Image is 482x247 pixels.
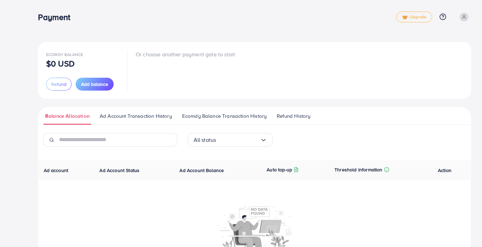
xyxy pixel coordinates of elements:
[136,50,235,58] p: Or choose another payment gate to start
[99,167,139,174] span: Ad Account Status
[396,12,432,22] a: tickUpgrade
[267,166,292,174] p: Auto top-up
[182,112,267,120] span: Ecomdy Balance Transaction History
[51,81,66,88] span: Refund
[334,166,382,174] p: Threshold information
[438,167,451,174] span: Action
[81,81,108,88] span: Add balance
[46,78,72,91] button: Refund
[179,167,224,174] span: Ad Account Balance
[194,135,216,145] span: All status
[45,112,90,120] span: Balance Allocation
[46,52,83,57] span: Ecomdy Balance
[100,112,172,120] span: Ad Account Transaction History
[402,15,426,20] span: Upgrade
[76,78,114,91] button: Add balance
[44,167,69,174] span: Ad account
[402,15,408,20] img: tick
[188,133,273,147] div: Search for option
[277,112,310,120] span: Refund History
[46,59,75,68] p: $0 USD
[38,12,76,22] h3: Payment
[216,135,260,145] input: Search for option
